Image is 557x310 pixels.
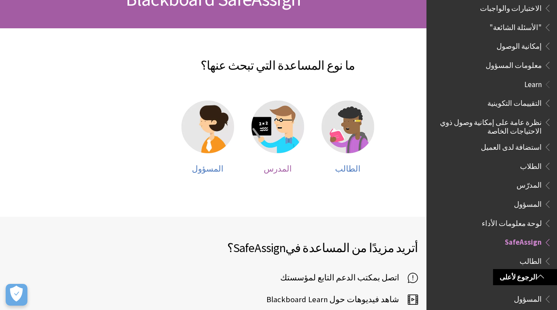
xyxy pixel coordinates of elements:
[524,77,542,89] span: Learn
[490,20,542,32] span: "الأسئلة الشائعة"
[181,101,234,173] a: مساعدة المسؤول المسؤول
[520,254,542,266] span: الطالب
[280,271,408,284] span: اتصل بمكتب الدعم التابع لمؤسستك
[280,271,418,284] a: اتصل بمكتب الدعم التابع لمؤسستك
[266,293,408,306] span: شاهد فيديوهات حول Blackboard Learn
[252,101,304,173] a: مساعدة المدرس المدرس
[233,240,285,256] span: SafeAssign
[432,77,552,231] nav: Book outline for Blackboard Learn Help
[322,101,374,173] a: مساعدة الطالب الطالب
[9,239,418,257] h2: أتريد مزيدًا من المساعدة في ؟
[514,292,542,303] span: المسؤول
[138,46,418,74] h2: ما نوع المساعدة التي تبحث عنها؟
[480,1,542,13] span: الاختبارات والواجبات
[482,216,542,228] span: لوحة معلومات الأداء
[266,293,418,306] a: شاهد فيديوهات حول Blackboard Learn
[481,140,542,152] span: استضافة لدى العميل
[486,58,542,70] span: معلومات المسؤول
[181,101,234,153] img: مساعدة المسؤول
[505,235,542,247] span: SafeAssign
[335,164,360,174] span: الطالب
[520,159,542,171] span: الطلاب
[252,101,304,153] img: مساعدة المدرس
[432,235,552,307] nav: Book outline for Blackboard SafeAssign
[493,269,557,285] a: الرجوع لأعلى
[322,101,374,153] img: مساعدة الطالب
[487,96,542,108] span: التقييمات التكوينية
[497,39,542,51] span: إمكانية الوصول
[192,164,223,174] span: المسؤول
[264,164,292,174] span: المدرس
[517,178,542,190] span: المدرّس
[514,197,542,209] span: المسؤول
[437,115,542,135] span: نظرة عامة على إمكانية وصول ذوي الاحتياجات الخاصة
[6,284,27,306] button: Open Preferences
